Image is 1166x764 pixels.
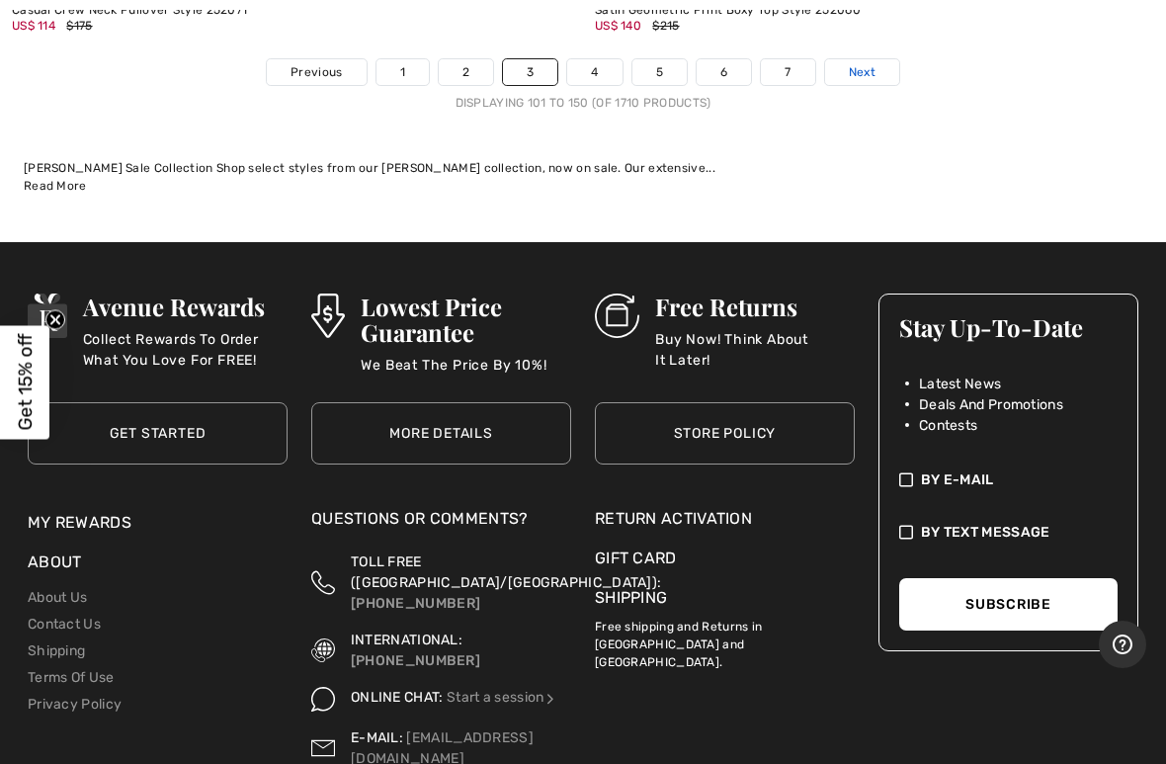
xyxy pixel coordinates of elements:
a: Store Policy [595,402,855,465]
a: 6 [697,59,751,85]
button: Subscribe [899,578,1118,631]
a: Shipping [595,588,667,607]
img: check [899,522,913,543]
a: Terms Of Use [28,669,115,686]
img: Avenue Rewards [28,294,67,338]
span: TOLL FREE ([GEOGRAPHIC_DATA]/[GEOGRAPHIC_DATA]): [351,553,661,591]
a: Get Started [28,402,288,465]
a: Next [825,59,899,85]
span: INTERNATIONAL: [351,632,462,648]
h3: Free Returns [655,294,855,319]
span: Contests [919,415,977,436]
a: Shipping [28,642,85,659]
span: ONLINE CHAT: [351,689,444,706]
p: Collect Rewards To Order What You Love For FREE! [83,329,288,369]
span: By E-mail [921,469,994,490]
img: Lowest Price Guarantee [311,294,345,338]
a: [PHONE_NUMBER] [351,595,480,612]
span: $175 [66,19,92,33]
a: 3 [503,59,557,85]
div: [PERSON_NAME] Sale Collection Shop select styles from our [PERSON_NAME] collection, now on sale. ... [24,159,1142,177]
img: Free Returns [595,294,639,338]
span: Get 15% off [14,334,37,431]
div: About [28,551,288,584]
span: E-MAIL: [351,729,403,746]
img: International [311,630,335,671]
h3: Lowest Price Guarantee [361,294,571,345]
p: Free shipping and Returns in [GEOGRAPHIC_DATA] and [GEOGRAPHIC_DATA]. [595,610,855,671]
span: By Text Message [921,522,1050,543]
div: Questions or Comments? [311,507,571,541]
div: Casual Crew Neck Pullover Style 252071 [12,4,571,18]
a: 4 [567,59,622,85]
p: Buy Now! Think About It Later! [655,329,855,369]
img: Toll Free (Canada/US) [311,552,335,614]
a: 7 [761,59,814,85]
img: Online Chat [311,687,335,711]
a: Start a session [447,689,558,706]
div: Satin Geometric Print Boxy Top Style 252060 [595,4,1154,18]
span: Next [849,63,875,81]
span: $215 [652,19,679,33]
span: US$ 114 [12,19,55,33]
p: We Beat The Price By 10%! [361,355,571,394]
iframe: Opens a widget where you can find more information [1099,621,1146,670]
a: Contact Us [28,616,101,633]
span: Deals And Promotions [919,394,1063,415]
span: Previous [291,63,342,81]
a: My Rewards [28,513,131,532]
h3: Stay Up-To-Date [899,314,1118,340]
a: [PHONE_NUMBER] [351,652,480,669]
span: US$ 140 [595,19,641,33]
a: More Details [311,402,571,465]
a: 1 [376,59,429,85]
a: Return Activation [595,507,855,531]
a: Privacy Policy [28,696,122,713]
h3: Avenue Rewards [83,294,288,319]
span: Latest News [919,374,1001,394]
button: Close teaser [45,309,65,329]
a: 2 [439,59,493,85]
span: Read More [24,179,87,193]
img: Online Chat [543,692,557,706]
a: Gift Card [595,547,855,570]
a: Previous [267,59,366,85]
a: 5 [632,59,687,85]
img: check [899,469,913,490]
a: About Us [28,589,87,606]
